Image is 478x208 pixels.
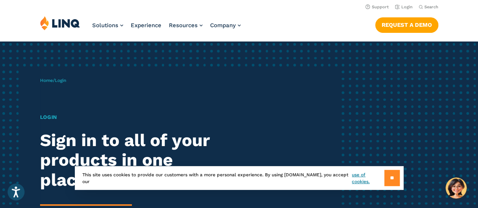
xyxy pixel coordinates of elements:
[375,16,438,32] nav: Button Navigation
[395,5,413,9] a: Login
[424,5,438,9] span: Search
[419,4,438,10] button: Open Search Bar
[40,78,53,83] a: Home
[40,78,66,83] span: /
[210,22,241,29] a: Company
[210,22,236,29] span: Company
[40,16,80,30] img: LINQ | K‑12 Software
[92,22,123,29] a: Solutions
[365,5,389,9] a: Support
[352,171,384,185] a: use of cookies.
[55,78,66,83] span: Login
[375,17,438,32] a: Request a Demo
[169,22,198,29] span: Resources
[75,166,404,190] div: This site uses cookies to provide our customers with a more personal experience. By using [DOMAIN...
[446,177,467,199] button: Hello, have a question? Let’s chat.
[131,22,161,29] a: Experience
[169,22,203,29] a: Resources
[92,16,241,41] nav: Primary Navigation
[92,22,118,29] span: Solutions
[40,113,224,121] h1: Login
[40,131,224,190] h2: Sign in to all of your products in one place.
